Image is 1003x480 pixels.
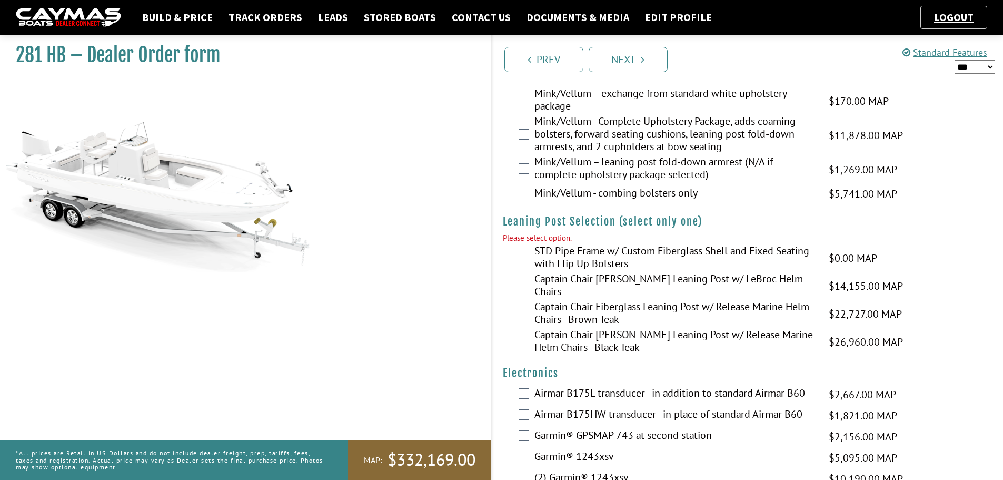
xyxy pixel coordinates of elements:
h4: Electronics [503,367,993,380]
a: MAP:$332,169.00 [348,440,491,480]
span: $26,960.00 MAP [829,334,903,350]
label: Airmar B175HW transducer - in place of standard Airmar B60 [534,408,816,423]
span: MAP: [364,455,382,466]
span: $14,155.00 MAP [829,278,903,294]
div: Please select option. [503,232,993,244]
a: Documents & Media [521,11,634,24]
label: Captain Chair [PERSON_NAME] Leaning Post w/ Release Marine Helm Chairs - Black Teak [534,328,816,356]
span: $22,727.00 MAP [829,306,902,322]
span: $11,878.00 MAP [829,128,903,143]
label: Mink/Vellum – exchange from standard white upholstery package [534,87,816,115]
h1: 281 HB – Dealer Order form [16,43,465,67]
label: Mink/Vellum - Complete Upholstery Package, adds coaming bolsters, forward seating cushions, leani... [534,115,816,155]
span: $170.00 MAP [829,93,889,109]
label: Captain Chair Fiberglass Leaning Post w/ Release Marine Helm Chairs - Brown Teak [534,300,816,328]
a: Standard Features [902,46,987,58]
span: $5,741.00 MAP [829,186,897,202]
span: $2,156.00 MAP [829,429,897,445]
p: *All prices are Retail in US Dollars and do not include dealer freight, prep, tariffs, fees, taxe... [16,444,324,476]
a: Edit Profile [640,11,717,24]
a: Prev [504,47,583,72]
h4: Leaning Post Selection (select only one) [503,215,993,228]
a: Track Orders [223,11,307,24]
span: $5,095.00 MAP [829,450,897,466]
img: caymas-dealer-connect-2ed40d3bc7270c1d8d7ffb4b79bf05adc795679939227970def78ec6f6c03838.gif [16,8,121,27]
label: Mink/Vellum - combing bolsters only [534,187,816,202]
a: Next [589,47,668,72]
label: Mink/Vellum – leaning post fold-down armrest (N/A if complete upholstery package selected) [534,155,816,183]
span: $0.00 MAP [829,250,877,266]
span: $332,169.00 [388,449,475,471]
label: Airmar B175L transducer - in addition to standard Airmar B60 [534,387,816,402]
a: Contact Us [446,11,516,24]
label: Garmin® 1243xsv [534,450,816,465]
span: $2,667.00 MAP [829,387,896,403]
a: Stored Boats [359,11,441,24]
span: $1,269.00 MAP [829,162,897,178]
a: Build & Price [137,11,218,24]
a: Logout [929,11,979,24]
a: Leads [313,11,353,24]
label: STD Pipe Frame w/ Custom Fiberglass Shell and Fixed Seating with Flip Up Bolsters [534,244,816,272]
label: Garmin® GPSMAP 743 at second station [534,429,816,444]
span: $1,821.00 MAP [829,408,897,424]
label: Captain Chair [PERSON_NAME] Leaning Post w/ LeBroc Helm Chairs [534,272,816,300]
